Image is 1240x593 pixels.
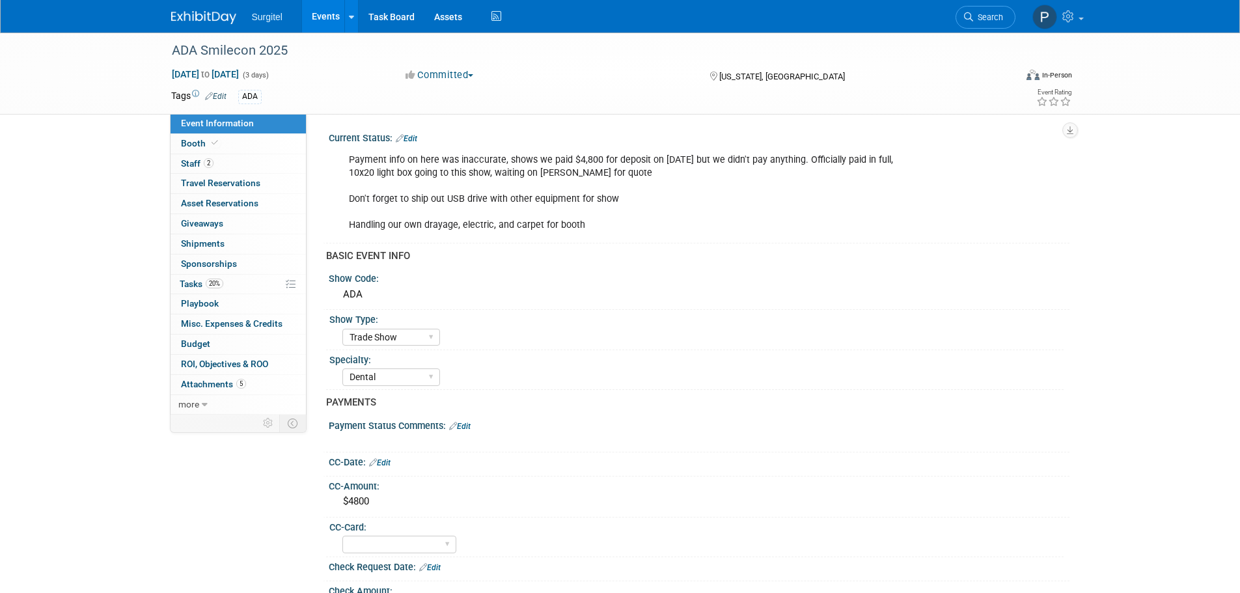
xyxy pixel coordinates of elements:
[181,238,225,249] span: Shipments
[329,128,1069,145] div: Current Status:
[329,350,1064,366] div: Specialty:
[329,416,1069,433] div: Payment Status Comments:
[180,279,223,289] span: Tasks
[171,68,240,80] span: [DATE] [DATE]
[205,92,227,101] a: Edit
[171,174,306,193] a: Travel Reservations
[338,491,1060,512] div: $4800
[204,158,214,168] span: 2
[329,557,1069,574] div: Check Request Date:
[326,249,1060,263] div: BASIC EVENT INFO
[212,139,218,146] i: Booth reservation complete
[329,269,1069,285] div: Show Code:
[171,214,306,234] a: Giveaways
[171,134,306,154] a: Booth
[719,72,845,81] span: [US_STATE], [GEOGRAPHIC_DATA]
[171,314,306,334] a: Misc. Expenses & Credits
[171,294,306,314] a: Playbook
[178,399,199,409] span: more
[171,154,306,174] a: Staff2
[396,134,417,143] a: Edit
[171,114,306,133] a: Event Information
[939,68,1073,87] div: Event Format
[449,422,471,431] a: Edit
[171,194,306,214] a: Asset Reservations
[181,118,254,128] span: Event Information
[956,6,1015,29] a: Search
[206,279,223,288] span: 20%
[171,375,306,394] a: Attachments5
[329,517,1064,534] div: CC-Card:
[181,318,282,329] span: Misc. Expenses & Credits
[171,355,306,374] a: ROI, Objectives & ROO
[236,379,246,389] span: 5
[252,12,282,22] span: Surgitel
[181,258,237,269] span: Sponsorships
[171,11,236,24] img: ExhibitDay
[329,452,1069,469] div: CC-Date:
[181,138,221,148] span: Booth
[401,68,478,82] button: Committed
[419,563,441,572] a: Edit
[181,379,246,389] span: Attachments
[167,39,996,62] div: ADA Smilecon 2025
[181,178,260,188] span: Travel Reservations
[329,310,1064,326] div: Show Type:
[340,147,926,238] div: Payment info on here was inaccurate, shows we paid $4,800 for deposit on [DATE] but we didn't pay...
[171,335,306,354] a: Budget
[329,476,1069,493] div: CC-Amount:
[257,415,280,432] td: Personalize Event Tab Strip
[326,396,1060,409] div: PAYMENTS
[279,415,306,432] td: Toggle Event Tabs
[241,71,269,79] span: (3 days)
[199,69,212,79] span: to
[973,12,1003,22] span: Search
[171,234,306,254] a: Shipments
[1032,5,1057,29] img: Paul Wisniewski
[181,218,223,228] span: Giveaways
[1041,70,1072,80] div: In-Person
[238,90,262,103] div: ADA
[181,359,268,369] span: ROI, Objectives & ROO
[171,89,227,104] td: Tags
[171,275,306,294] a: Tasks20%
[171,255,306,274] a: Sponsorships
[181,198,258,208] span: Asset Reservations
[1036,89,1071,96] div: Event Rating
[181,158,214,169] span: Staff
[369,458,391,467] a: Edit
[181,338,210,349] span: Budget
[181,298,219,309] span: Playbook
[171,395,306,415] a: more
[338,284,1060,305] div: ADA
[1026,70,1040,80] img: Format-Inperson.png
